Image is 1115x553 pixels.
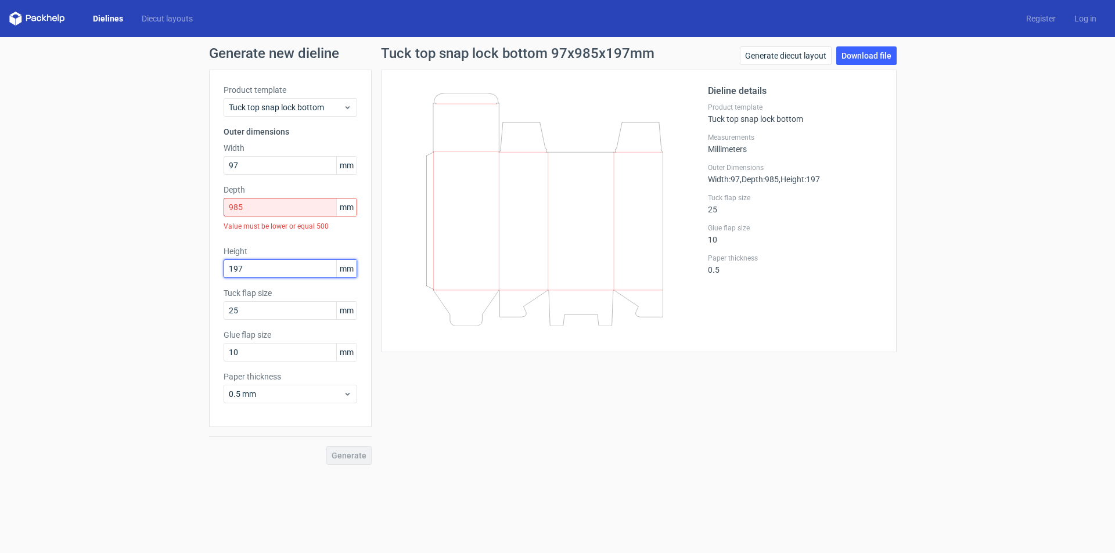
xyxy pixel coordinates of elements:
[336,302,357,319] span: mm
[336,260,357,277] span: mm
[224,216,357,236] div: Value must be lower or equal 500
[229,388,343,400] span: 0.5 mm
[381,46,654,60] h1: Tuck top snap lock bottom 97x985x197mm
[708,254,882,274] div: 0.5
[708,133,882,142] label: Measurements
[708,193,882,214] div: 25
[1065,13,1106,24] a: Log in
[209,46,906,60] h1: Generate new dieline
[836,46,897,65] a: Download file
[224,371,357,382] label: Paper thickness
[708,103,882,112] label: Product template
[132,13,202,24] a: Diecut layouts
[224,245,357,257] label: Height
[224,84,357,96] label: Product template
[779,175,820,184] span: , Height : 197
[336,157,357,174] span: mm
[336,198,357,216] span: mm
[708,193,882,203] label: Tuck flap size
[224,287,357,299] label: Tuck flap size
[1017,13,1065,24] a: Register
[224,184,357,196] label: Depth
[740,46,832,65] a: Generate diecut layout
[708,84,882,98] h2: Dieline details
[708,223,882,233] label: Glue flap size
[740,175,779,184] span: , Depth : 985
[708,254,882,263] label: Paper thickness
[336,344,357,361] span: mm
[229,102,343,113] span: Tuck top snap lock bottom
[224,126,357,138] h3: Outer dimensions
[84,13,132,24] a: Dielines
[708,163,882,172] label: Outer Dimensions
[708,175,740,184] span: Width : 97
[224,329,357,341] label: Glue flap size
[708,103,882,124] div: Tuck top snap lock bottom
[708,223,882,244] div: 10
[708,133,882,154] div: Millimeters
[224,142,357,154] label: Width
